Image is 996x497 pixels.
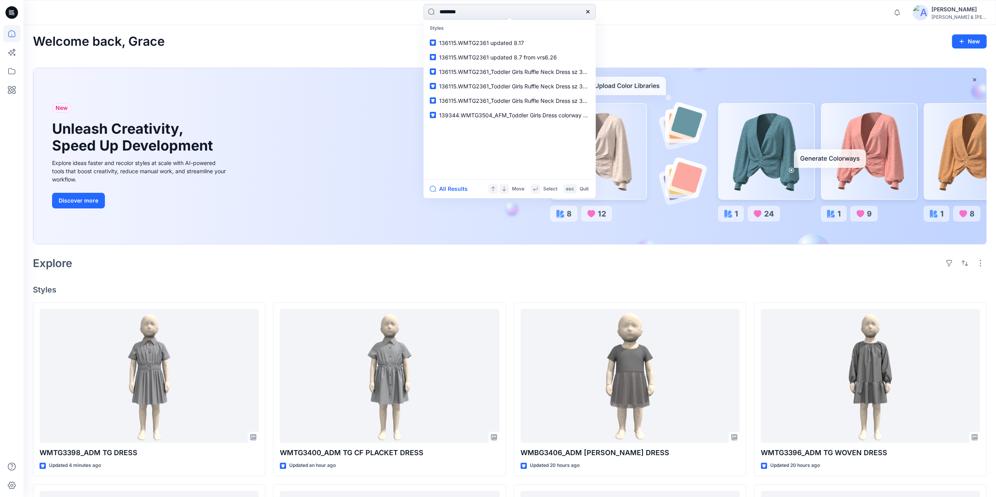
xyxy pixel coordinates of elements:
[439,68,624,75] span: 136115.WMTG2361_Toddler Girls Ruffle Neck Dress sz 3T APPROVED fit
[770,461,820,470] p: Updated 20 hours ago
[439,83,624,90] span: 136115.WMTG2361_Toddler Girls Ruffle Neck Dress sz 3T APPROVED fit
[566,185,574,193] p: esc
[913,5,928,20] img: avatar
[580,185,589,193] p: Quit
[425,36,594,50] a: 136115.WMTG2361 updated 8.17
[952,34,987,48] button: New
[931,14,986,20] div: [PERSON_NAME] & [PERSON_NAME]
[33,34,165,49] h2: Welcome back, Grace
[425,79,594,93] a: 136115.WMTG2361_Toddler Girls Ruffle Neck Dress sz 3T APPROVED fit
[521,447,740,458] p: WMBG3406_ADM [PERSON_NAME] DRESS
[52,120,216,154] h1: Unleash Creativity, Speed Up Development
[439,112,595,118] span: 139344.WMTG3504_AFM_Toddler Girls Dress colorway 11.21
[280,447,499,458] p: WMTG3400_ADM TG CF PLACKET DRESS
[425,50,594,65] a: 136115.WMTG2361 updated 8.7 from vrs6.26
[40,309,259,443] a: WMTG3398_ADM TG DRESS
[52,159,228,183] div: Explore ideas faster and recolor styles at scale with AI-powered tools that boost creativity, red...
[530,461,580,470] p: Updated 20 hours ago
[56,103,68,113] span: New
[439,97,624,104] span: 136115.WMTG2361_Toddler Girls Ruffle Neck Dress sz 3T APPROVED fit
[49,461,101,470] p: Updated 4 minutes ago
[439,54,557,61] span: 136115.WMTG2361 updated 8.7 from vrs6.26
[425,65,594,79] a: 136115.WMTG2361_Toddler Girls Ruffle Neck Dress sz 3T APPROVED fit
[280,309,499,443] a: WMTG3400_ADM TG CF PLACKET DRESS
[425,93,594,108] a: 136115.WMTG2361_Toddler Girls Ruffle Neck Dress sz 3T APPROVED fit
[512,185,524,193] p: Move
[761,309,980,443] a: WMTG3396_ADM TG WOVEN DRESS
[425,21,594,36] p: Styles
[289,461,336,470] p: Updated an hour ago
[931,5,986,14] div: [PERSON_NAME]
[33,257,72,269] h2: Explore
[52,193,228,208] a: Discover more
[425,108,594,122] a: 139344.WMTG3504_AFM_Toddler Girls Dress colorway 11.21
[33,285,987,294] h4: Styles
[40,447,259,458] p: WMTG3398_ADM TG DRESS
[761,447,980,458] p: WMTG3396_ADM TG WOVEN DRESS
[52,193,105,208] button: Discover more
[430,184,473,194] button: All Results
[439,39,524,46] span: 136115.WMTG2361 updated 8.17
[543,185,557,193] p: Select
[521,309,740,443] a: WMBG3406_ADM BG TUTU DRESS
